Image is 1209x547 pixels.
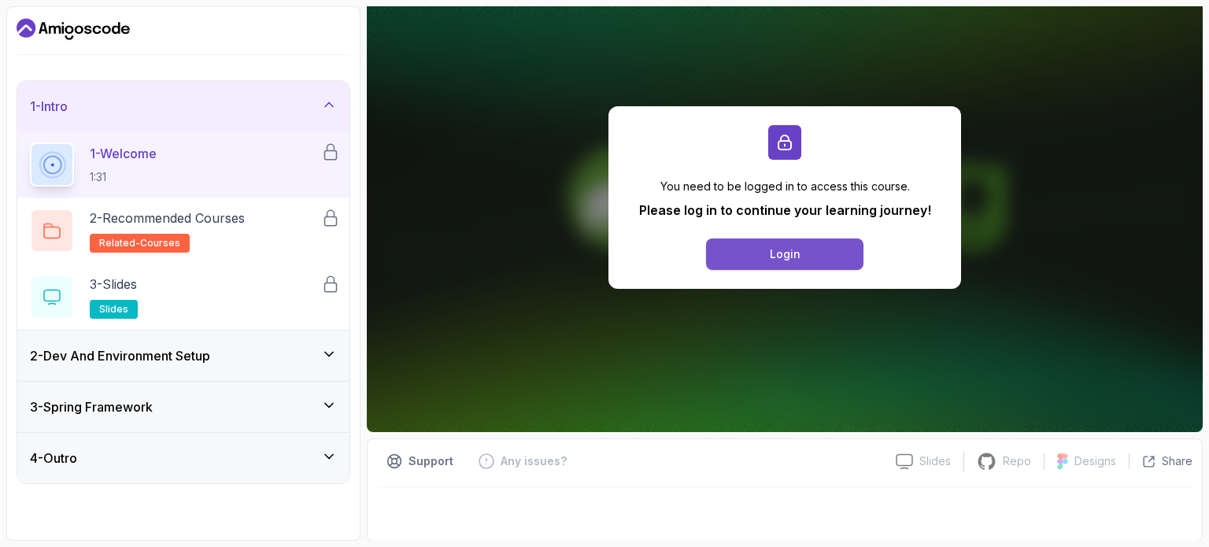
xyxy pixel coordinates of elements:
[1003,453,1031,469] p: Repo
[90,169,157,185] p: 1:31
[377,449,463,474] button: Support button
[90,144,157,163] p: 1 - Welcome
[30,275,337,319] button: 3-Slidesslides
[17,331,349,381] button: 2-Dev And Environment Setup
[1129,453,1192,469] button: Share
[706,238,863,270] button: Login
[501,453,567,469] p: Any issues?
[30,397,153,416] h3: 3 - Spring Framework
[90,209,245,227] p: 2 - Recommended Courses
[99,303,128,316] span: slides
[919,453,951,469] p: Slides
[99,237,180,249] span: related-courses
[409,453,453,469] p: Support
[30,142,337,187] button: 1-Welcome1:31
[30,97,68,116] h3: 1 - Intro
[30,449,77,468] h3: 4 - Outro
[1074,453,1116,469] p: Designs
[30,209,337,253] button: 2-Recommended Coursesrelated-courses
[639,201,931,220] p: Please log in to continue your learning journey!
[770,246,800,262] div: Login
[17,382,349,432] button: 3-Spring Framework
[1162,453,1192,469] p: Share
[90,275,137,294] p: 3 - Slides
[17,433,349,483] button: 4-Outro
[639,179,931,194] p: You need to be logged in to access this course.
[17,17,130,42] a: Dashboard
[17,81,349,131] button: 1-Intro
[30,346,210,365] h3: 2 - Dev And Environment Setup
